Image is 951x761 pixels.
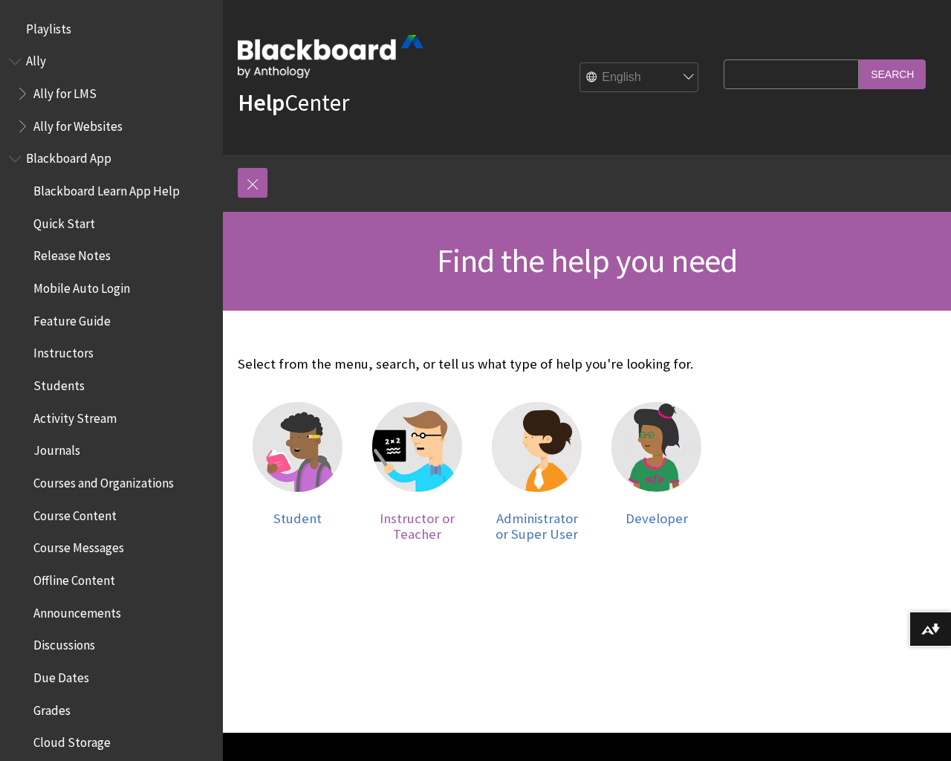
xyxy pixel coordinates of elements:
[238,35,423,78] img: Blackboard by Anthology
[33,211,95,231] span: Quick Start
[26,16,71,36] span: Playlists
[492,402,582,492] img: Administrator
[33,632,95,652] span: Discussions
[33,470,174,490] span: Courses and Organizations
[238,88,285,117] strong: Help
[33,276,130,296] span: Mobile Auto Login
[238,88,349,117] a: HelpCenter
[33,178,180,198] span: Blackboard Learn App Help
[626,510,688,527] span: Developer
[253,402,343,543] a: Student Student
[859,59,926,88] input: Search
[238,354,716,374] p: Select from the menu, search, or tell us what type of help you're looking for.
[437,240,737,281] span: Find the help you need
[33,438,80,459] span: Journals
[33,373,85,393] span: Students
[372,402,462,543] a: Instructor Instructor or Teacher
[33,308,111,328] span: Feature Guide
[26,146,111,166] span: Blackboard App
[9,49,214,139] nav: Book outline for Anthology Ally Help
[496,510,578,543] span: Administrator or Super User
[380,510,455,543] span: Instructor or Teacher
[26,49,46,69] span: Ally
[33,536,124,556] span: Course Messages
[33,406,117,426] span: Activity Stream
[33,244,111,264] span: Release Notes
[33,698,71,718] span: Grades
[273,510,322,527] span: Student
[611,402,701,543] a: Developer
[33,114,123,134] span: Ally for Websites
[253,402,343,492] img: Student
[492,402,582,543] a: Administrator Administrator or Super User
[580,63,699,93] select: Site Language Selector
[33,81,97,101] span: Ally for LMS
[33,568,115,588] span: Offline Content
[33,730,111,750] span: Cloud Storage
[33,665,89,685] span: Due Dates
[33,600,121,621] span: Announcements
[372,402,462,492] img: Instructor
[33,503,117,523] span: Course Content
[33,341,94,361] span: Instructors
[9,16,214,42] nav: Book outline for Playlists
